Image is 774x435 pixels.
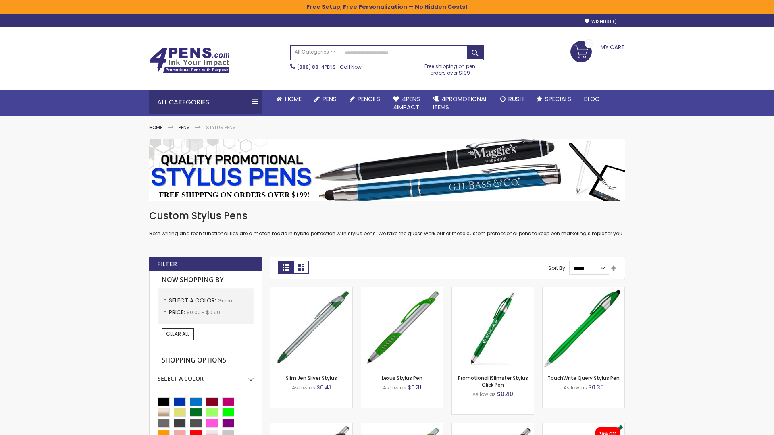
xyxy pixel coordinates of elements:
[383,384,406,391] span: As low as
[149,209,625,222] h1: Custom Stylus Pens
[206,124,236,131] strong: Stylus Pens
[149,47,230,73] img: 4Pens Custom Pens and Promotional Products
[382,375,422,381] a: Lexus Stylus Pen
[316,383,331,391] span: $0.41
[545,95,571,103] span: Specials
[158,369,254,383] div: Select A Color
[278,261,293,274] strong: Grid
[295,49,335,55] span: All Categories
[162,328,194,340] a: Clear All
[585,19,617,25] a: Wishlist
[408,383,422,391] span: $0.31
[458,375,528,388] a: Promotional iSlimster Stylus Click Pen
[588,383,604,391] span: $0.35
[472,391,496,398] span: As low as
[149,124,162,131] a: Home
[361,423,443,430] a: Boston Silver Stylus Pen-Green
[358,95,380,103] span: Pencils
[308,90,343,108] a: Pens
[158,271,254,288] strong: Now Shopping by
[416,60,484,76] div: Free shipping on pen orders over $199
[543,287,624,294] a: TouchWrite Query Stylus Pen-Green
[169,296,218,304] span: Select A Color
[361,287,443,294] a: Lexus Stylus Pen-Green
[292,384,315,391] span: As low as
[361,287,443,369] img: Lexus Stylus Pen-Green
[166,330,189,337] span: Clear All
[543,423,624,430] a: iSlimster II - Full Color-Green
[270,423,352,430] a: Boston Stylus Pen-Green
[343,90,387,108] a: Pencils
[297,64,363,70] span: - Call Now!
[387,90,427,116] a: 4Pens4impact
[270,90,308,108] a: Home
[530,90,578,108] a: Specials
[497,390,513,398] span: $0.40
[427,90,494,116] a: 4PROMOTIONALITEMS
[286,375,337,381] a: Slim Jen Silver Stylus
[169,308,187,316] span: Price
[149,209,625,237] div: Both writing and tech functionalities are a match made in hybrid perfection with stylus pens. We ...
[433,95,487,111] span: 4PROMOTIONAL ITEMS
[543,287,624,369] img: TouchWrite Query Stylus Pen-Green
[270,287,352,294] a: Slim Jen Silver Stylus-Green
[452,287,534,294] a: Promotional iSlimster Stylus Click Pen-Green
[452,423,534,430] a: Lexus Metallic Stylus Pen-Green
[547,375,620,381] a: TouchWrite Query Stylus Pen
[157,260,177,269] strong: Filter
[578,90,606,108] a: Blog
[158,352,254,369] strong: Shopping Options
[179,124,190,131] a: Pens
[322,95,337,103] span: Pens
[149,90,262,114] div: All Categories
[393,95,420,111] span: 4Pens 4impact
[452,287,534,369] img: Promotional iSlimster Stylus Click Pen-Green
[584,95,600,103] span: Blog
[149,139,625,201] img: Stylus Pens
[291,46,339,59] a: All Categories
[270,287,352,369] img: Slim Jen Silver Stylus-Green
[218,297,232,304] span: Green
[297,64,336,70] a: (888) 88-4PENS
[285,95,302,103] span: Home
[494,90,530,108] a: Rush
[548,265,565,271] label: Sort By
[187,309,220,316] span: $0.00 - $0.99
[508,95,524,103] span: Rush
[564,384,587,391] span: As low as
